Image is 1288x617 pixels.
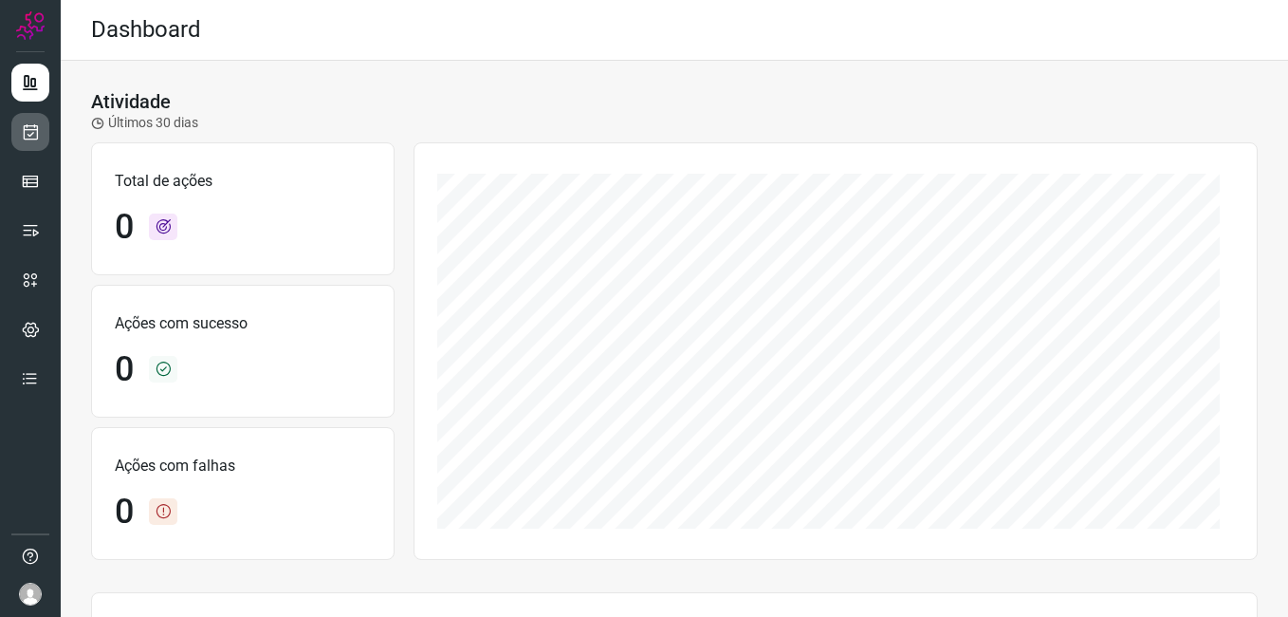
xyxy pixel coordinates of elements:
h2: Dashboard [91,16,201,44]
p: Ações com sucesso [115,312,371,335]
h1: 0 [115,207,134,248]
h3: Atividade [91,90,171,113]
p: Total de ações [115,170,371,193]
p: Ações com falhas [115,455,371,477]
p: Últimos 30 dias [91,113,198,133]
img: avatar-user-boy.jpg [19,583,42,606]
img: Logo [16,11,45,40]
h1: 0 [115,492,134,533]
h1: 0 [115,349,134,390]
